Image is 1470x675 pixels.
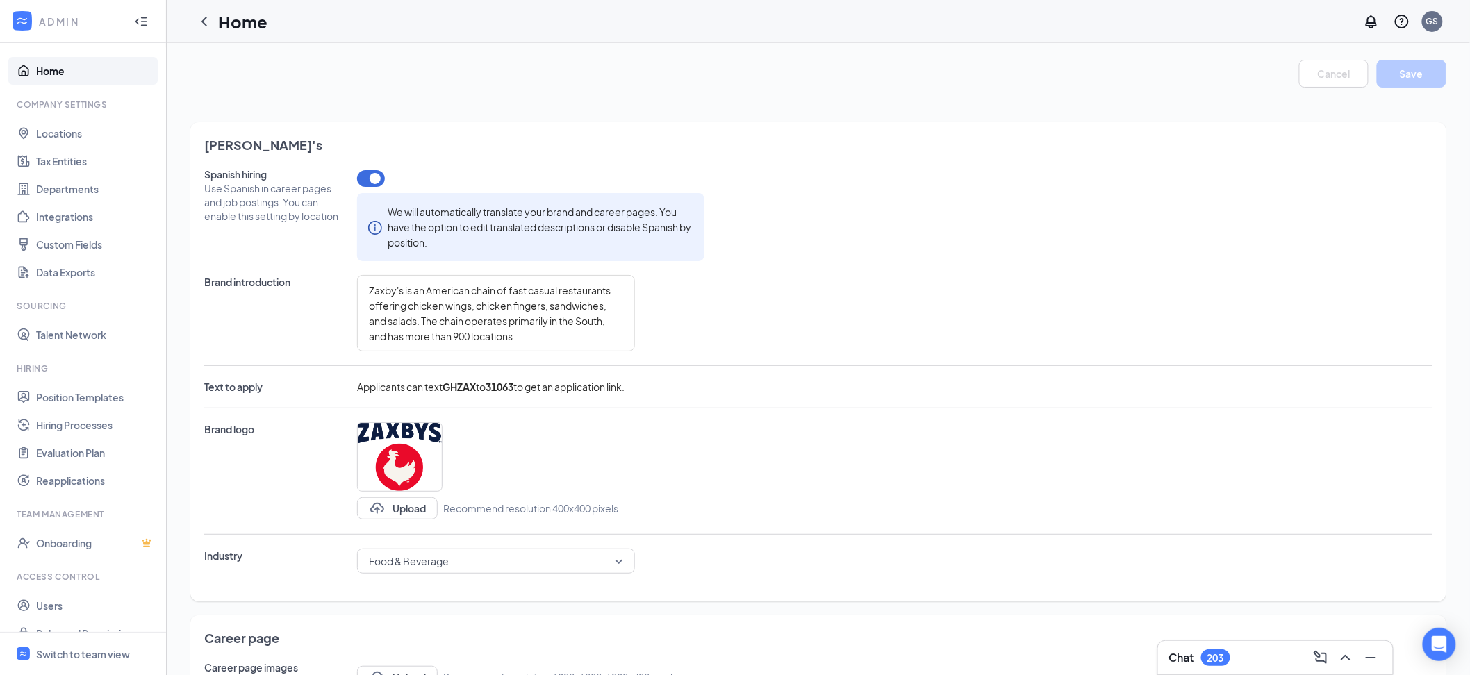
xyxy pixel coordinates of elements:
span: Brand logo [204,422,343,436]
span: Food & Beverage [369,551,449,572]
div: Switch to team view [36,647,130,661]
span: Applicants can text to to get an application link. [357,380,625,394]
svg: ComposeMessage [1312,649,1329,666]
a: Evaluation Plan [36,439,155,467]
span: Career page [204,629,1432,647]
a: Locations [36,119,155,147]
div: Sourcing [17,300,152,312]
a: Roles and Permissions [36,619,155,647]
button: Minimize [1360,647,1382,669]
span: Text to apply [204,380,343,394]
a: Custom Fields [36,231,155,258]
span: info-circle [368,219,382,235]
a: Position Templates [36,383,155,411]
a: Departments [36,175,155,203]
div: GS [1426,15,1439,27]
span: Spanish hiring [204,167,343,181]
div: We will automatically translate your brand and career pages. You have the option to edit translat... [388,204,693,250]
h3: Chat [1169,650,1194,665]
div: Company Settings [17,99,152,110]
span: UploadUploadRecommend resolution 400x400 pixels. [357,422,621,519]
button: UploadUpload [357,497,438,519]
div: Access control [17,571,152,583]
svg: Minimize [1362,649,1379,666]
button: ChevronUp [1335,647,1357,669]
svg: WorkstreamLogo [19,649,28,658]
a: Data Exports [36,258,155,286]
a: Tax Entities [36,147,155,175]
a: Hiring Processes [36,411,155,439]
svg: WorkstreamLogo [15,14,29,28]
div: Open Intercom Messenger [1423,628,1456,661]
span: Recommend resolution 400x400 pixels. [443,501,621,516]
button: Cancel [1299,60,1369,87]
h1: Home [218,10,267,33]
div: Team Management [17,508,152,520]
svg: Upload [369,500,386,517]
b: 31063 [486,381,513,393]
svg: ChevronLeft [196,13,213,30]
span: Industry [204,549,343,562]
div: 203 [1207,652,1224,664]
a: OnboardingCrown [36,529,155,557]
svg: Notifications [1363,13,1380,30]
span: [PERSON_NAME]'s [204,136,1432,153]
button: ComposeMessage [1310,647,1332,669]
span: Brand introduction [204,275,343,289]
textarea: Zaxby's is an American chain of fast casual restaurants offering chicken wings, chicken fingers, ... [357,275,635,351]
a: Users [36,592,155,619]
a: Home [36,57,155,85]
a: Talent Network [36,321,155,349]
svg: Collapse [134,15,148,28]
div: ADMIN [39,15,122,28]
svg: ChevronUp [1337,649,1354,666]
span: Career page images [204,660,343,674]
a: Integrations [36,203,155,231]
div: Hiring [17,362,152,374]
b: GHZAX [443,381,476,393]
button: Save [1377,60,1446,87]
span: Use Spanish in career pages and job postings. You can enable this setting by location [204,181,343,223]
svg: QuestionInfo [1394,13,1410,30]
a: Reapplications [36,467,155,494]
